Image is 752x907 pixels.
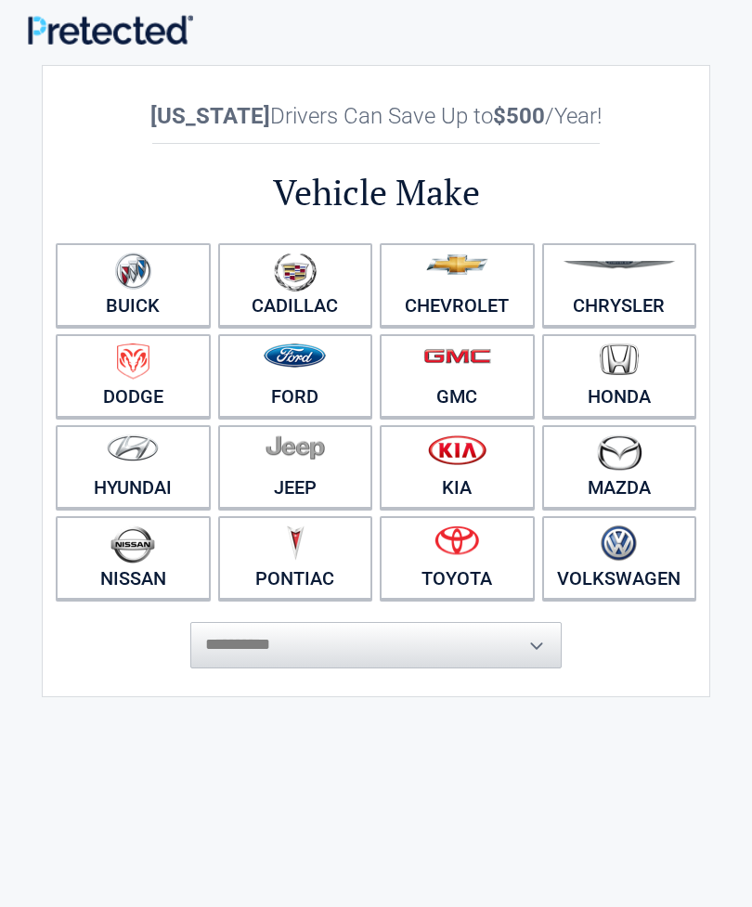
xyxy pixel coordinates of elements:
a: Pontiac [218,516,373,600]
img: jeep [266,434,325,460]
img: nissan [110,525,155,564]
img: chrysler [563,261,676,269]
a: GMC [380,334,535,418]
img: mazda [596,434,642,471]
img: dodge [117,343,149,380]
a: Dodge [56,334,211,418]
a: Chevrolet [380,243,535,327]
b: $500 [493,103,545,129]
img: gmc [423,348,491,364]
img: pontiac [286,525,305,561]
a: Ford [218,334,373,418]
a: Volkswagen [542,516,697,600]
img: honda [600,343,639,376]
a: Mazda [542,425,697,509]
img: buick [115,253,151,290]
img: toyota [434,525,479,555]
a: Chrysler [542,243,697,327]
img: hyundai [107,434,159,461]
a: Cadillac [218,243,373,327]
b: [US_STATE] [150,103,270,129]
img: volkswagen [601,525,637,562]
a: Hyundai [56,425,211,509]
img: kia [428,434,486,465]
img: Main Logo [28,15,193,45]
a: Buick [56,243,211,327]
img: cadillac [274,253,317,292]
img: ford [264,343,326,368]
a: Kia [380,425,535,509]
a: Nissan [56,516,211,600]
a: Toyota [380,516,535,600]
h2: Drivers Can Save Up to /Year [52,103,700,129]
img: chevrolet [426,254,488,275]
a: Honda [542,334,697,418]
a: Jeep [218,425,373,509]
h2: Vehicle Make [52,169,700,216]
